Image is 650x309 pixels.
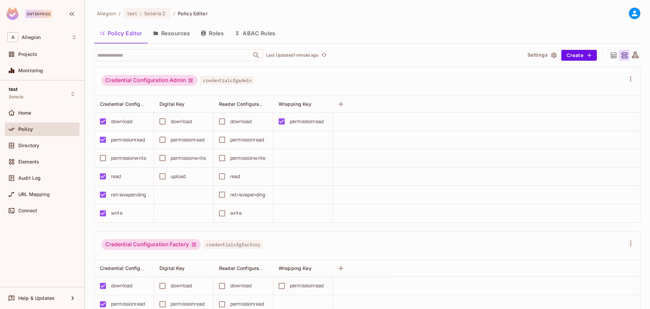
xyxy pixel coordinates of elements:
[111,282,132,289] div: download
[178,10,208,17] span: Policy Editor
[18,208,37,213] span: Connect
[22,35,41,40] span: Workspace: Allegion
[266,53,319,58] p: Last Updated 1 minute ago
[159,101,185,107] span: Digital Key
[195,25,229,42] button: Roles
[100,265,156,271] span: Credential Configuration
[18,127,33,132] span: Policy
[127,10,137,17] span: test
[252,51,261,60] button: Open
[97,10,116,17] span: the active workspace
[219,265,268,271] span: Reader Configuration
[230,282,252,289] div: download
[148,25,195,42] button: Resources
[18,295,55,301] span: Help & Updates
[279,265,311,271] span: Wrapping Key
[111,118,132,125] div: download
[171,300,204,308] div: permissionread
[9,94,23,100] span: Soteria
[6,7,19,20] img: SReyMgAAAABJRU5ErkJggg==
[229,25,281,42] button: ABAC Rules
[203,240,263,249] span: credentialcfgfactory
[25,10,52,18] div: Enterprise
[111,191,146,198] div: retrievepending
[111,136,145,143] div: permissionread
[319,51,328,59] span: Click to refresh data
[94,25,148,42] button: Policy Editor
[111,173,121,180] div: read
[171,118,192,125] div: download
[119,10,121,17] li: /
[171,173,186,180] div: upload
[279,101,311,107] span: Wrapping Key
[7,32,18,42] span: A
[111,300,145,308] div: permissionread
[171,136,204,143] div: permissionread
[9,86,18,92] span: test
[171,282,192,289] div: download
[230,191,265,198] div: retrievepending
[18,159,39,165] span: Elements
[290,282,324,289] div: permissionread
[230,118,252,125] div: download
[230,300,264,308] div: permissionread
[18,143,39,148] span: Directory
[173,10,175,17] li: /
[144,10,161,17] span: Soteria
[230,209,242,217] div: write
[320,51,328,59] button: refresh
[230,136,264,143] div: permissionread
[18,110,31,116] span: Home
[101,75,197,86] div: Credential Configuration Admin
[290,118,324,125] div: permissionread
[219,101,268,107] span: Reader Configuration
[230,154,265,162] div: permissionwrite
[200,76,254,85] span: credentialcfgadmin
[18,68,43,73] span: Monitoring
[159,265,185,271] span: Digital Key
[101,239,201,250] div: Credential Configuration Factory
[561,50,597,61] button: Create
[111,209,123,217] div: write
[171,154,206,162] div: permissionwrite
[100,101,156,107] span: Credential Configuration
[230,173,240,180] div: read
[18,52,37,57] span: Projects
[139,11,142,16] span: :
[111,154,146,162] div: permissionwrite
[321,52,327,59] span: refresh
[525,50,559,61] button: Settings
[18,192,50,197] span: URL Mapping
[18,175,41,181] span: Audit Log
